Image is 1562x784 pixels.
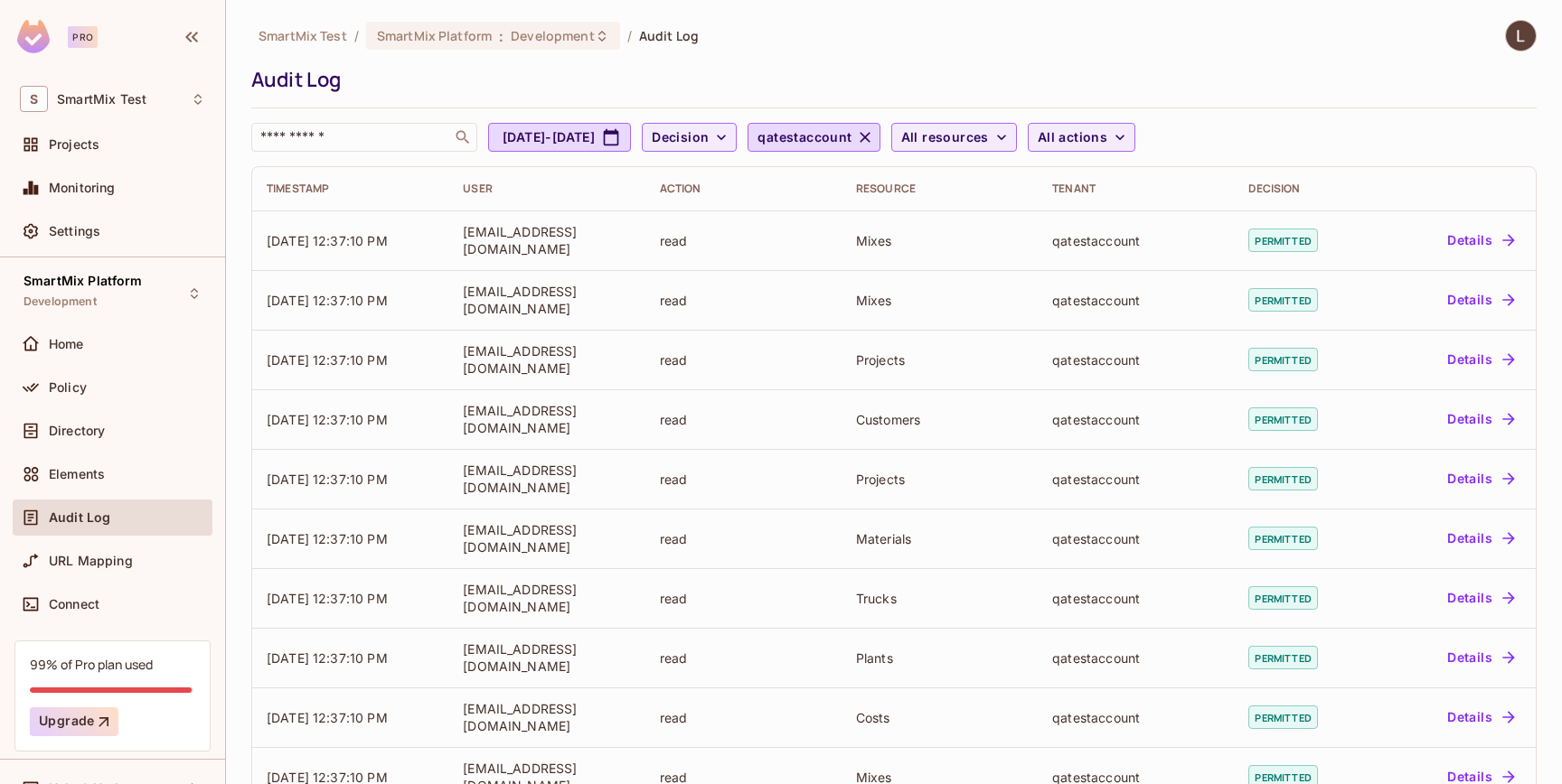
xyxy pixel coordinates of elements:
[1440,464,1521,493] button: Details
[488,123,631,152] button: [DATE]-[DATE]
[1440,583,1521,612] button: Details
[49,337,84,351] span: Home
[660,232,827,249] div: read
[1052,232,1219,249] div: qatestaccount
[660,590,827,607] div: read
[1052,292,1219,309] div: qatestaccount
[267,293,388,308] span: [DATE] 12:37:10 PM
[856,590,1023,607] div: Trucks
[1248,646,1317,669] span: permitted
[1248,407,1317,431] span: permitted
[20,86,48,112] span: S
[660,292,827,309] div: read
[1052,530,1219,547] div: qatestaccount
[856,530,1023,547] div: Materials
[856,709,1023,726] div: Costs
[463,521,630,555] div: [EMAIL_ADDRESS][DOMAIN_NAME]
[856,292,1023,309] div: Mixes
[267,531,388,546] span: [DATE] 12:37:10 PM
[660,411,827,428] div: read
[267,650,388,666] span: [DATE] 12:37:10 PM
[660,709,827,726] div: read
[1248,348,1317,371] span: permitted
[1052,649,1219,667] div: qatestaccount
[49,424,105,438] span: Directory
[1440,226,1521,255] button: Details
[1440,643,1521,672] button: Details
[17,20,50,53] img: SReyMgAAAABJRU5ErkJggg==
[463,462,630,496] div: [EMAIL_ADDRESS][DOMAIN_NAME]
[498,29,504,43] span: :
[463,342,630,377] div: [EMAIL_ADDRESS][DOMAIN_NAME]
[68,26,98,48] div: Pro
[511,27,594,44] span: Development
[1028,123,1135,152] button: All actions
[1248,229,1317,252] span: permitted
[856,182,1023,196] div: Resource
[1052,182,1219,196] div: Tenant
[660,649,827,667] div: read
[24,274,143,288] span: SmartMix Platform
[30,656,153,673] div: 99% of Pro plan used
[639,27,699,44] span: Audit Log
[856,649,1023,667] div: Plants
[49,181,116,195] span: Monitoring
[463,182,630,196] div: User
[267,233,388,248] span: [DATE] 12:37:10 PM
[757,126,852,149] span: qatestaccount
[57,92,146,107] span: Workspace: SmartMix Test
[1052,351,1219,369] div: qatestaccount
[1248,182,1361,196] div: Decision
[49,467,105,481] span: Elements
[1248,288,1317,312] span: permitted
[652,126,709,149] span: Decision
[463,283,630,317] div: [EMAIL_ADDRESS][DOMAIN_NAME]
[660,351,827,369] div: read
[24,294,97,309] span: Development
[1052,411,1219,428] div: qatestaccount
[267,412,388,427] span: [DATE] 12:37:10 PM
[30,707,118,736] button: Upgrade
[1052,709,1219,726] div: qatestaccount
[463,640,630,675] div: [EMAIL_ADDRESS][DOMAIN_NAME]
[49,380,87,395] span: Policy
[1440,345,1521,374] button: Details
[267,710,388,725] span: [DATE] 12:37:10 PM
[267,352,388,368] span: [DATE] 12:37:10 PM
[901,126,989,149] span: All resources
[1038,126,1107,149] span: All actions
[660,530,827,547] div: read
[1440,285,1521,314] button: Details
[660,471,827,488] div: read
[463,223,630,257] div: [EMAIL_ADDRESS][DOMAIN_NAME]
[463,402,630,436] div: [EMAIL_ADDRESS][DOMAIN_NAME]
[49,224,100,238] span: Settings
[377,27,492,44] span: SmartMix Platform
[1052,590,1219,607] div: qatestaccount
[1052,471,1219,488] div: qatestaccount
[354,27,359,44] li: /
[49,137,99,152] span: Projects
[856,471,1023,488] div: Projects
[267,182,434,196] div: Timestamp
[463,700,630,734] div: [EMAIL_ADDRESS][DOMAIN_NAME]
[267,591,388,606] span: [DATE] 12:37:10 PM
[856,411,1023,428] div: Customers
[1506,21,1536,51] img: Lloyd Rowat
[463,581,630,615] div: [EMAIL_ADDRESS][DOMAIN_NAME]
[49,510,110,525] span: Audit Log
[1440,524,1521,553] button: Details
[1248,527,1317,550] span: permitted
[251,66,1528,93] div: Audit Log
[627,27,632,44] li: /
[259,27,347,44] span: the active workspace
[891,123,1017,152] button: All resources
[660,182,827,196] div: Action
[49,597,99,611] span: Connect
[1440,703,1521,732] button: Details
[267,471,388,487] span: [DATE] 12:37:10 PM
[642,123,737,152] button: Decision
[1440,405,1521,434] button: Details
[1248,705,1317,729] span: permitted
[748,123,880,152] button: qatestaccount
